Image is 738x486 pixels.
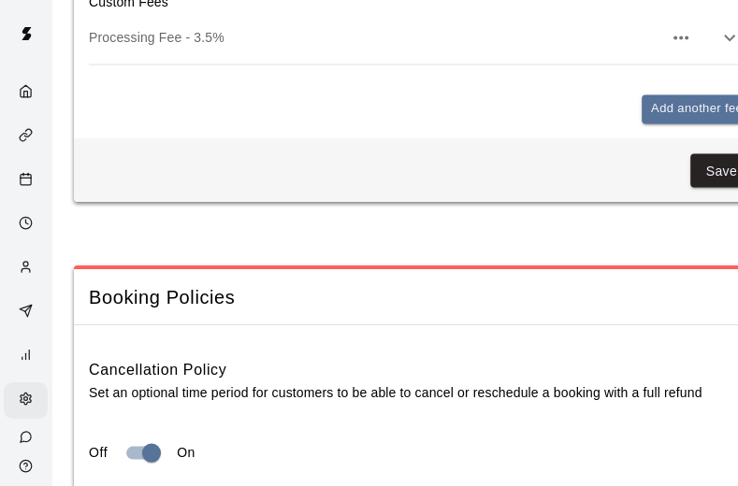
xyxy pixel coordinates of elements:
p: On [177,442,195,462]
a: Visit help center [4,451,51,480]
p: Processing Fee - 3.5% [89,28,662,47]
h6: Cancellation Policy [89,357,226,381]
a: Contact Us [4,422,51,451]
p: Off [89,442,108,462]
img: Swift logo [7,15,45,52]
